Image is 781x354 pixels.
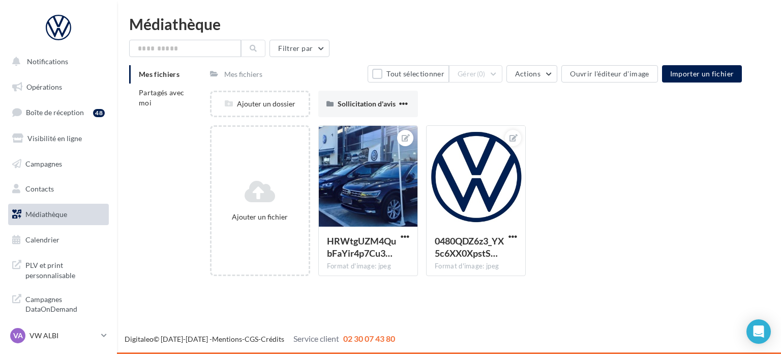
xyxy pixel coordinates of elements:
span: HRWtgUZM4QubFaYir4p7Cu3O4cNsKgQdcvxROTcN52pyAWQI74mxNAzSfVfArWQ3KhWpWyUJ5lQHP83jRQ=s0 [327,235,396,259]
a: Crédits [261,335,284,343]
a: Digitaleo [125,335,154,343]
span: Contacts [25,184,54,193]
span: Calendrier [25,235,59,244]
button: Gérer(0) [449,65,502,83]
a: Campagnes DataOnDemand [6,288,111,318]
div: Format d'image: jpeg [435,262,517,271]
a: PLV et print personnalisable [6,254,111,284]
span: Campagnes DataOnDemand [25,292,105,314]
span: Médiathèque [25,210,67,219]
div: Médiathèque [129,16,769,32]
span: Campagnes [25,159,62,168]
span: 0480QDZ6z3_YX5c6XX0XpstS3VajzE1j65tp6Le4EFL1pv6mY86_n6tkLfnWTJWXb2X6ISNmBqr2gm1osw=s0 [435,235,504,259]
button: Notifications [6,51,107,72]
span: Visibilité en ligne [27,134,82,143]
span: Sollicitation d'avis [338,99,396,108]
div: Open Intercom Messenger [746,319,771,344]
a: Mentions [212,335,242,343]
button: Filtrer par [269,40,329,57]
a: Campagnes [6,153,111,175]
div: Mes fichiers [224,69,262,79]
div: Ajouter un fichier [216,212,304,222]
span: Mes fichiers [139,70,179,78]
div: Ajouter un dossier [212,99,308,109]
span: Partagés avec moi [139,88,185,107]
span: Notifications [27,57,68,66]
span: VA [13,331,23,341]
a: Visibilité en ligne [6,128,111,149]
span: © [DATE]-[DATE] - - - [125,335,395,343]
button: Tout sélectionner [368,65,449,83]
button: Ouvrir l'éditeur d'image [561,65,657,83]
a: VA VW ALBI [8,326,109,345]
a: CGS [245,335,258,343]
span: Service client [293,334,339,343]
span: 02 30 07 43 80 [343,334,395,343]
span: Opérations [26,83,62,91]
span: PLV et print personnalisable [25,258,105,280]
button: Importer un fichier [662,65,742,83]
a: Contacts [6,178,111,200]
span: Importer un fichier [670,69,734,78]
a: Opérations [6,76,111,98]
span: Boîte de réception [26,108,84,117]
button: Actions [506,65,557,83]
span: (0) [477,70,486,78]
a: Boîte de réception48 [6,101,111,123]
a: Calendrier [6,229,111,251]
a: Médiathèque [6,204,111,225]
div: Format d'image: jpeg [327,262,409,271]
div: 48 [93,109,105,117]
span: Actions [515,69,540,78]
p: VW ALBI [29,331,97,341]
